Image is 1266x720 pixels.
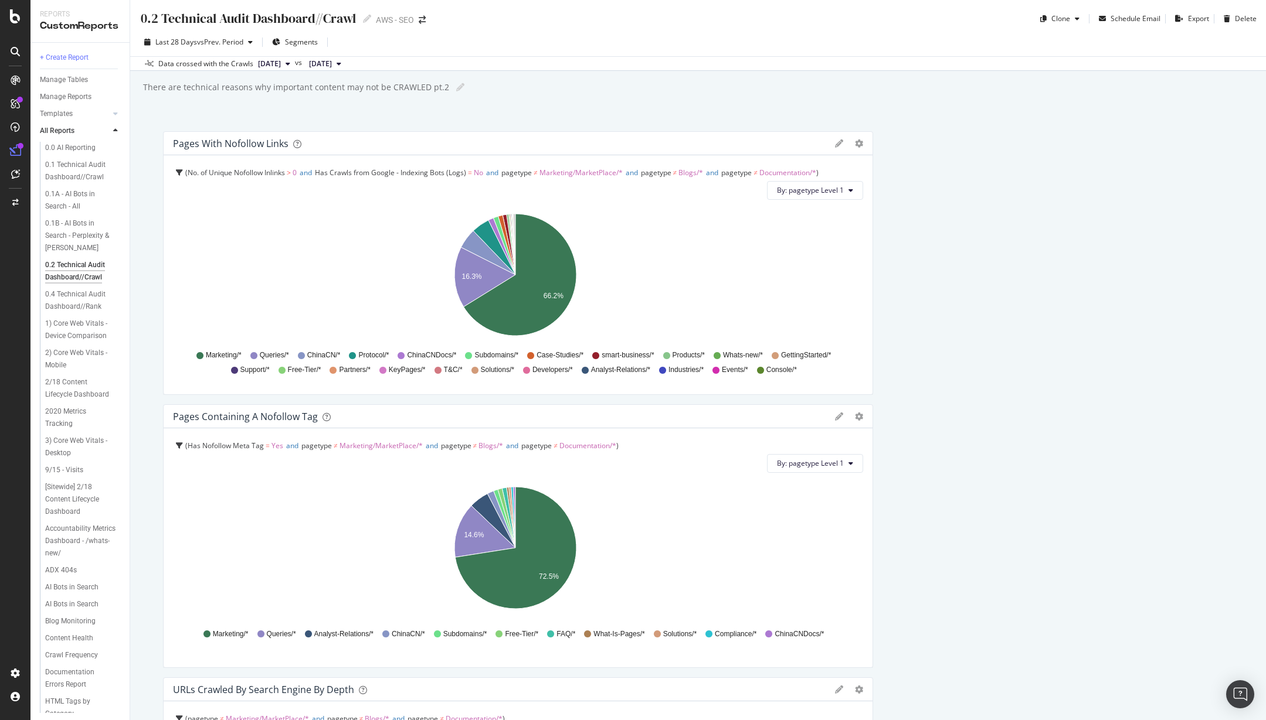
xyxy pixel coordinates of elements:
[213,629,249,639] span: Marketing/*
[45,581,99,593] div: AI Bots in Search
[474,168,483,178] span: No
[559,441,616,451] span: Documentation/*
[260,350,289,360] span: Queries/*
[1235,13,1257,23] div: Delete
[40,108,73,120] div: Templates
[45,318,121,342] a: 1) Core Web Vitals - Device Comparison
[173,138,289,149] div: Pages with nofollow links
[287,168,291,178] span: >
[358,350,389,360] span: Protocol/*
[591,365,650,375] span: Analyst-Relations/*
[539,572,559,581] text: 72.5%
[45,598,99,610] div: AI Bots in Search
[314,629,374,639] span: Analyst-Relations/*
[45,649,121,661] a: Crawl Frequency
[271,441,283,451] span: Yes
[140,9,356,28] div: 0.2 Technical Audit Dashboard//Crawl
[443,629,487,639] span: Subdomains/*
[300,168,312,178] span: and
[468,168,472,178] span: =
[267,629,296,639] span: Queries/*
[722,365,748,375] span: Events/*
[45,188,121,213] a: 0.1A - AI Bots in Search - All
[285,37,318,47] span: Segments
[40,52,121,64] a: + Create Report
[45,481,121,518] a: [Sitewide] 2/18 Content Lifecycle Dashboard
[673,350,705,360] span: Products/*
[539,168,623,178] span: Marketing/MarketPlace/*
[45,288,121,313] a: 0.4 Technical Audit Dashboard//Rank
[45,347,112,371] div: 2) Core Web Vitals - Mobile
[258,59,281,69] span: 2025 Sep. 24th
[444,365,463,375] span: T&C/*
[307,350,341,360] span: ChinaCN/*
[777,185,844,195] span: By: pagetype Level 1
[1094,9,1160,28] button: Schedule Email
[1226,680,1254,708] div: Open Intercom Messenger
[301,441,332,451] span: pagetype
[253,57,295,71] button: [DATE]
[781,350,831,360] span: GettingStarted/*
[668,365,704,375] span: Industries/*
[766,365,797,375] span: Console/*
[777,458,844,468] span: By: pagetype Level 1
[45,142,96,154] div: 0.0 AI Reporting
[1170,9,1209,28] button: Export
[506,441,518,451] span: and
[40,125,74,137] div: All Reports
[140,33,257,52] button: Last 28 DaysvsPrev. Period
[45,142,121,154] a: 0.0 AI Reporting
[593,629,644,639] span: What-Is-Pages/*
[45,464,83,476] div: 9/15 - Visits
[775,629,824,639] span: ChinaCNDocs/*
[45,159,121,183] a: 0.1 Technical Audit Dashboard//Crawl
[426,441,438,451] span: and
[339,365,370,375] span: Partners/*
[155,37,197,47] span: Last 28 Days
[45,564,121,576] a: ADX 404s
[45,598,121,610] a: AI Bots in Search
[45,481,116,518] div: [Sitewide] 2/18 Content Lifecycle Dashboard
[461,272,481,281] text: 16.3%
[40,52,89,64] div: + Create Report
[188,168,285,178] span: No. of Unique Nofollow Inlinks
[532,365,573,375] span: Developers/*
[602,350,654,360] span: smart-business/*
[163,404,873,668] div: Pages containing a nofollow taggeargearHas Nofollow Meta Tag = Yesandpagetype ≠ Marketing/MarketP...
[473,441,477,451] span: ≠
[1051,13,1070,23] div: Clone
[855,139,863,148] div: gear
[163,131,873,395] div: Pages with nofollow linksgeargearNo. of Unique Nofollow Inlinks > 0andHas Crawls from Google - In...
[45,581,121,593] a: AI Bots in Search
[158,59,253,69] div: Data crossed with the Crawls
[392,629,425,639] span: ChinaCN/*
[45,435,113,459] div: 3) Core Web Vitals - Desktop
[40,19,120,33] div: CustomReports
[45,615,96,627] div: Blog Monitoring
[715,629,756,639] span: Compliance/*
[334,441,338,451] span: ≠
[45,288,114,313] div: 0.4 Technical Audit Dashboard//Rank
[478,441,503,451] span: Blogs/*
[456,83,464,91] i: Edit report name
[706,168,718,178] span: and
[855,685,863,694] div: gear
[40,74,88,86] div: Manage Tables
[45,318,115,342] div: 1) Core Web Vitals - Device Comparison
[45,376,121,401] a: 2/18 Content Lifecycle Dashboard
[267,33,323,52] button: Segments
[40,91,91,103] div: Manage Reports
[673,168,677,178] span: ≠
[45,405,110,430] div: 2020 Metrics Tracking
[45,564,77,576] div: ADX 404s
[40,125,110,137] a: All Reports
[486,168,498,178] span: and
[754,168,758,178] span: ≠
[1036,9,1084,28] button: Clone
[641,168,671,178] span: pagetype
[45,615,121,627] a: Blog Monitoring
[40,74,121,86] a: Manage Tables
[45,695,121,720] a: HTML Tags by Category
[626,168,638,178] span: and
[173,684,354,695] div: URLs Crawled by Search Engine by depth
